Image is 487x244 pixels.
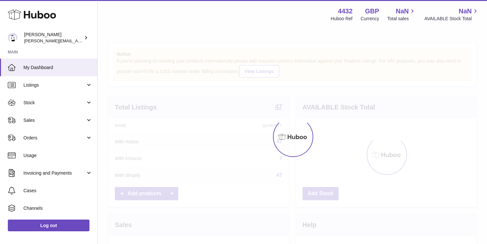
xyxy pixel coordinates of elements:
[23,135,86,141] span: Orders
[338,7,353,16] strong: 4432
[23,100,86,106] span: Stock
[387,16,416,22] span: Total sales
[361,16,379,22] div: Currency
[24,32,83,44] div: [PERSON_NAME]
[396,7,409,16] span: NaN
[424,16,479,22] span: AVAILABLE Stock Total
[23,188,92,194] span: Cases
[365,7,379,16] strong: GBP
[331,16,353,22] div: Huboo Ref
[23,205,92,211] span: Channels
[387,7,416,22] a: NaN Total sales
[23,65,92,71] span: My Dashboard
[459,7,472,16] span: NaN
[24,38,130,43] span: [PERSON_NAME][EMAIL_ADDRESS][DOMAIN_NAME]
[23,82,86,88] span: Listings
[8,33,18,43] img: akhil@amalachai.com
[23,152,92,159] span: Usage
[23,117,86,123] span: Sales
[424,7,479,22] a: NaN AVAILABLE Stock Total
[23,170,86,176] span: Invoicing and Payments
[8,220,89,231] a: Log out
